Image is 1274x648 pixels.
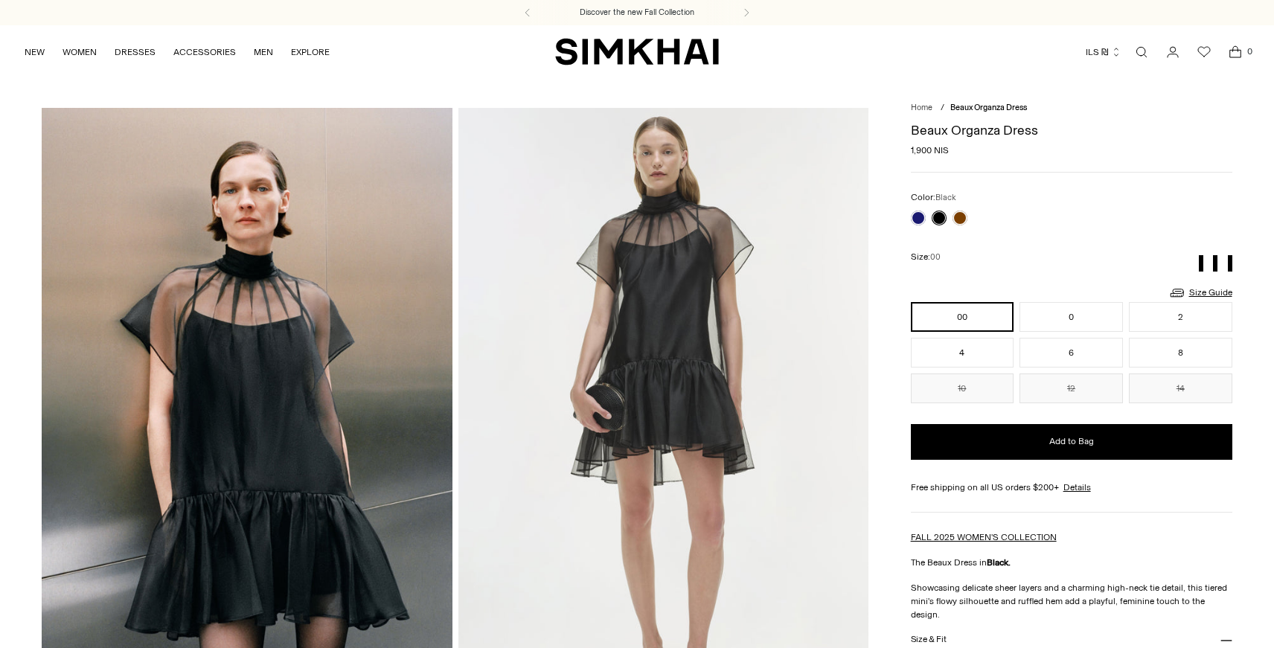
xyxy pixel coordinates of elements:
h1: Beaux Organza Dress [911,123,1232,137]
a: Open cart modal [1220,37,1250,67]
p: Showcasing delicate sheer layers and a charming high-neck tie detail, this tiered mini's flowy si... [911,581,1232,621]
button: 14 [1129,373,1232,403]
label: Color: [911,190,956,205]
a: Discover the new Fall Collection [580,7,694,19]
a: NEW [25,36,45,68]
span: Beaux Organza Dress [950,103,1027,112]
h3: Size & Fit [911,635,947,644]
button: 00 [911,302,1014,332]
a: FALL 2025 WOMEN'S COLLECTION [911,532,1057,542]
a: Size Guide [1168,283,1232,302]
button: 12 [1019,373,1123,403]
span: 0 [1243,45,1256,58]
strong: Black. [987,557,1011,568]
a: Open search modal [1127,37,1156,67]
button: ILS ₪ [1086,36,1121,68]
button: 2 [1129,302,1232,332]
button: 4 [911,338,1014,368]
div: Free shipping on all US orders $200+ [911,481,1232,494]
p: The Beaux Dress in [911,556,1232,569]
a: ACCESSORIES [173,36,236,68]
a: Details [1063,481,1091,494]
a: MEN [254,36,273,68]
button: 6 [1019,338,1123,368]
label: Size: [911,250,941,264]
a: Wishlist [1189,37,1219,67]
span: Black [935,193,956,202]
nav: breadcrumbs [911,102,1232,115]
a: DRESSES [115,36,156,68]
span: 00 [930,252,941,262]
button: 0 [1019,302,1123,332]
span: Add to Bag [1049,435,1094,448]
button: 8 [1129,338,1232,368]
span: 1,900 NIS [911,144,949,157]
a: SIMKHAI [555,37,719,66]
button: 10 [911,373,1014,403]
a: WOMEN [63,36,97,68]
a: EXPLORE [291,36,330,68]
div: / [941,102,944,115]
button: Add to Bag [911,424,1232,460]
a: Go to the account page [1158,37,1188,67]
a: Home [911,103,932,112]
